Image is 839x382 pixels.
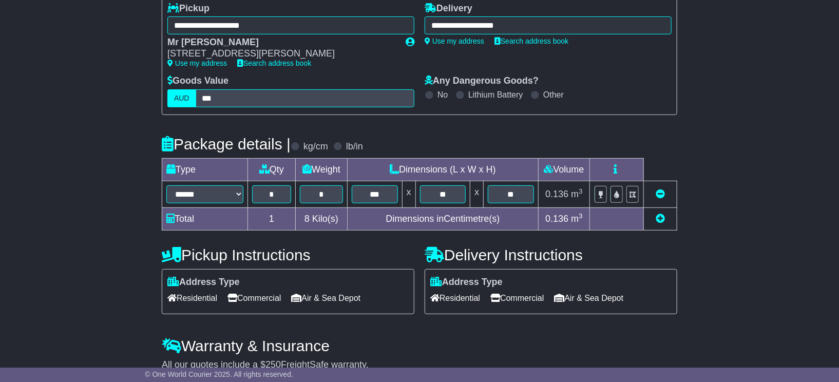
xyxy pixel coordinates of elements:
td: Dimensions in Centimetre(s) [347,207,538,230]
h4: Delivery Instructions [425,246,677,263]
td: Qty [248,158,296,181]
label: kg/cm [303,141,328,152]
td: Total [162,207,248,230]
div: Mr [PERSON_NAME] [167,37,395,48]
td: x [402,181,415,207]
h4: Package details | [162,136,291,152]
label: AUD [167,89,196,107]
td: 1 [248,207,296,230]
td: Dimensions (L x W x H) [347,158,538,181]
span: 250 [265,359,281,370]
span: Air & Sea Depot [292,290,361,306]
td: Kilo(s) [296,207,348,230]
label: Address Type [430,277,503,288]
div: [STREET_ADDRESS][PERSON_NAME] [167,48,395,60]
label: Other [543,90,564,100]
a: Use my address [167,59,227,67]
span: m [571,214,583,224]
label: Pickup [167,3,209,14]
a: Add new item [656,214,665,224]
span: Air & Sea Depot [555,290,624,306]
span: 0.136 [545,214,568,224]
span: Commercial [227,290,281,306]
sup: 3 [579,212,583,220]
span: Residential [167,290,217,306]
label: lb/in [346,141,363,152]
span: Residential [430,290,480,306]
a: Search address book [237,59,311,67]
a: Use my address [425,37,484,45]
span: m [571,189,583,199]
sup: 3 [579,187,583,195]
label: Lithium Battery [468,90,523,100]
h4: Pickup Instructions [162,246,414,263]
span: 8 [304,214,310,224]
span: Commercial [490,290,544,306]
td: Type [162,158,248,181]
label: Address Type [167,277,240,288]
a: Search address book [494,37,568,45]
a: Remove this item [656,189,665,199]
label: No [437,90,448,100]
td: Volume [538,158,589,181]
div: All our quotes include a $ FreightSafe warranty. [162,359,677,371]
td: Weight [296,158,348,181]
span: © One World Courier 2025. All rights reserved. [145,370,293,378]
label: Delivery [425,3,472,14]
span: 0.136 [545,189,568,199]
td: x [470,181,484,207]
label: Goods Value [167,75,228,87]
h4: Warranty & Insurance [162,337,677,354]
label: Any Dangerous Goods? [425,75,539,87]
